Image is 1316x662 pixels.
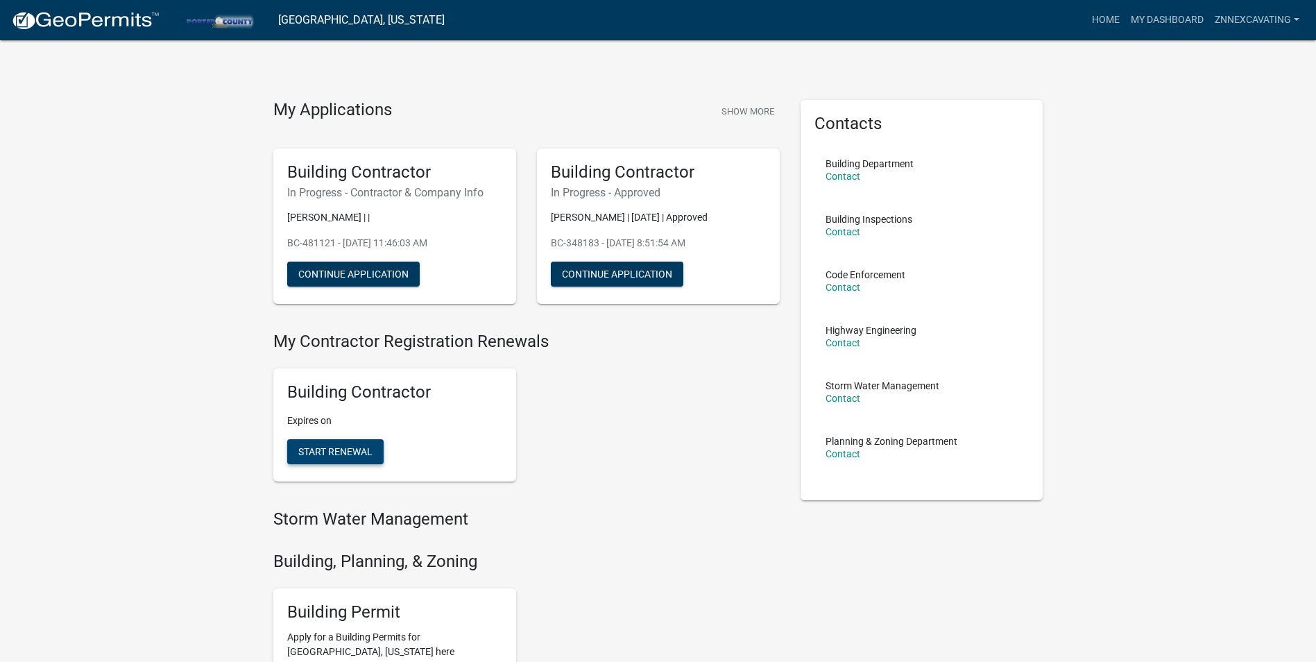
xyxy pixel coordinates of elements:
h5: Building Contractor [287,162,502,183]
a: My Dashboard [1125,7,1209,33]
p: Code Enforcement [826,270,905,280]
p: BC-481121 - [DATE] 11:46:03 AM [287,236,502,251]
h5: Building Contractor [287,382,502,402]
a: [GEOGRAPHIC_DATA], [US_STATE] [278,8,445,32]
button: Continue Application [551,262,683,287]
a: Contact [826,226,860,237]
a: Contact [826,448,860,459]
h5: Contacts [814,114,1029,134]
a: znnexcavating [1209,7,1305,33]
p: BC-348183 - [DATE] 8:51:54 AM [551,236,766,251]
a: Contact [826,171,860,182]
p: Highway Engineering [826,325,916,335]
h5: Building Permit [287,602,502,622]
button: Show More [716,100,780,123]
a: Contact [826,282,860,293]
h4: Storm Water Management [273,509,780,529]
button: Start Renewal [287,439,384,464]
h6: In Progress - Contractor & Company Info [287,186,502,199]
img: Porter County, Indiana [171,10,267,29]
h6: In Progress - Approved [551,186,766,199]
h4: Building, Planning, & Zoning [273,552,780,572]
p: Apply for a Building Permits for [GEOGRAPHIC_DATA], [US_STATE] here [287,630,502,659]
a: Home [1086,7,1125,33]
p: [PERSON_NAME] | [DATE] | Approved [551,210,766,225]
p: Building Department [826,159,914,169]
a: Contact [826,337,860,348]
a: Contact [826,393,860,404]
wm-registration-list-section: My Contractor Registration Renewals [273,332,780,493]
button: Continue Application [287,262,420,287]
p: Building Inspections [826,214,912,224]
p: Expires on [287,414,502,428]
h4: My Applications [273,100,392,121]
span: Start Renewal [298,446,373,457]
p: Planning & Zoning Department [826,436,957,446]
h4: My Contractor Registration Renewals [273,332,780,352]
h5: Building Contractor [551,162,766,183]
p: Storm Water Management [826,381,939,391]
p: [PERSON_NAME] | | [287,210,502,225]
